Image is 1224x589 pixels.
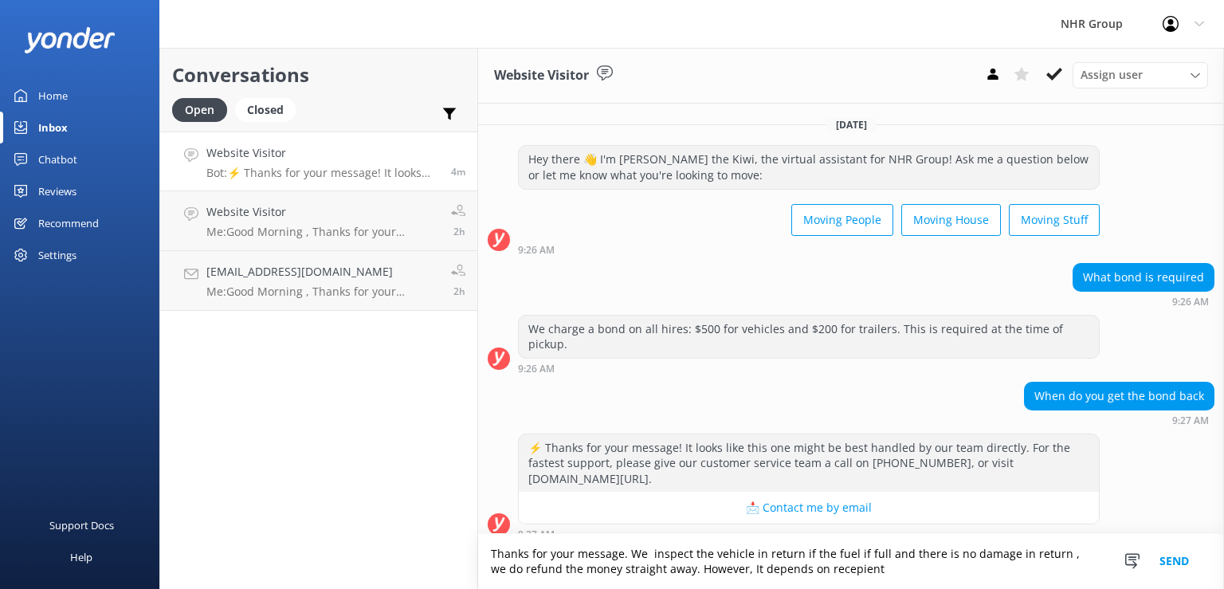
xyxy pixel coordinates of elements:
[519,316,1099,358] div: We charge a bond on all hires: $500 for vehicles and $200 for trailers. This is required at the t...
[518,363,1100,374] div: Sep 04 2025 09:26am (UTC +12:00) Pacific/Auckland
[518,528,1100,540] div: Sep 04 2025 09:27am (UTC +12:00) Pacific/Auckland
[172,98,227,122] div: Open
[1025,383,1214,410] div: When do you get the bond back
[160,191,477,251] a: Website VisitorMe:Good Morning , Thanks for your message. May i ask where do you want to collect ...
[70,541,92,573] div: Help
[494,65,589,86] h3: Website Visitor
[518,364,555,374] strong: 9:26 AM
[24,27,116,53] img: yonder-white-logo.png
[1024,414,1214,426] div: Sep 04 2025 09:27am (UTC +12:00) Pacific/Auckland
[206,285,439,299] p: Me: Good Morning , Thanks for your message. would you mind providing you contact number we will g...
[1144,534,1204,589] button: Send
[826,118,877,132] span: [DATE]
[519,492,1099,524] button: 📩 Contact me by email
[791,204,893,236] button: Moving People
[206,166,439,180] p: Bot: ⚡ Thanks for your message! It looks like this one might be best handled by our team directly...
[518,245,555,255] strong: 9:26 AM
[172,60,465,90] h2: Conversations
[1172,297,1209,307] strong: 9:26 AM
[518,244,1100,255] div: Sep 04 2025 09:26am (UTC +12:00) Pacific/Auckland
[206,144,439,162] h4: Website Visitor
[235,98,296,122] div: Closed
[519,434,1099,493] div: ⚡ Thanks for your message! It looks like this one might be best handled by our team directly. For...
[1172,416,1209,426] strong: 9:27 AM
[1073,296,1214,307] div: Sep 04 2025 09:26am (UTC +12:00) Pacific/Auckland
[519,146,1099,188] div: Hey there 👋 I'm [PERSON_NAME] the Kiwi, the virtual assistant for NHR Group! Ask me a question be...
[38,143,77,175] div: Chatbot
[206,225,439,239] p: Me: Good Morning , Thanks for your message. May i ask where do you want to collect the van from ?...
[518,530,555,540] strong: 9:27 AM
[38,175,76,207] div: Reviews
[1081,66,1143,84] span: Assign user
[1009,204,1100,236] button: Moving Stuff
[38,239,76,271] div: Settings
[160,251,477,311] a: [EMAIL_ADDRESS][DOMAIN_NAME]Me:Good Morning , Thanks for your message. would you mind providing y...
[235,100,304,118] a: Closed
[453,285,465,298] span: Sep 04 2025 07:22am (UTC +12:00) Pacific/Auckland
[38,207,99,239] div: Recommend
[38,80,68,112] div: Home
[451,165,465,179] span: Sep 04 2025 09:27am (UTC +12:00) Pacific/Auckland
[1073,62,1208,88] div: Assign User
[453,225,465,238] span: Sep 04 2025 07:23am (UTC +12:00) Pacific/Auckland
[49,509,114,541] div: Support Docs
[172,100,235,118] a: Open
[38,112,68,143] div: Inbox
[206,203,439,221] h4: Website Visitor
[478,534,1224,589] textarea: Thanks for your message. We inspect the vehicle in return if the fuel if full and there is no dam...
[206,263,439,281] h4: [EMAIL_ADDRESS][DOMAIN_NAME]
[160,132,477,191] a: Website VisitorBot:⚡ Thanks for your message! It looks like this one might be best handled by our...
[901,204,1001,236] button: Moving House
[1073,264,1214,291] div: What bond is required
